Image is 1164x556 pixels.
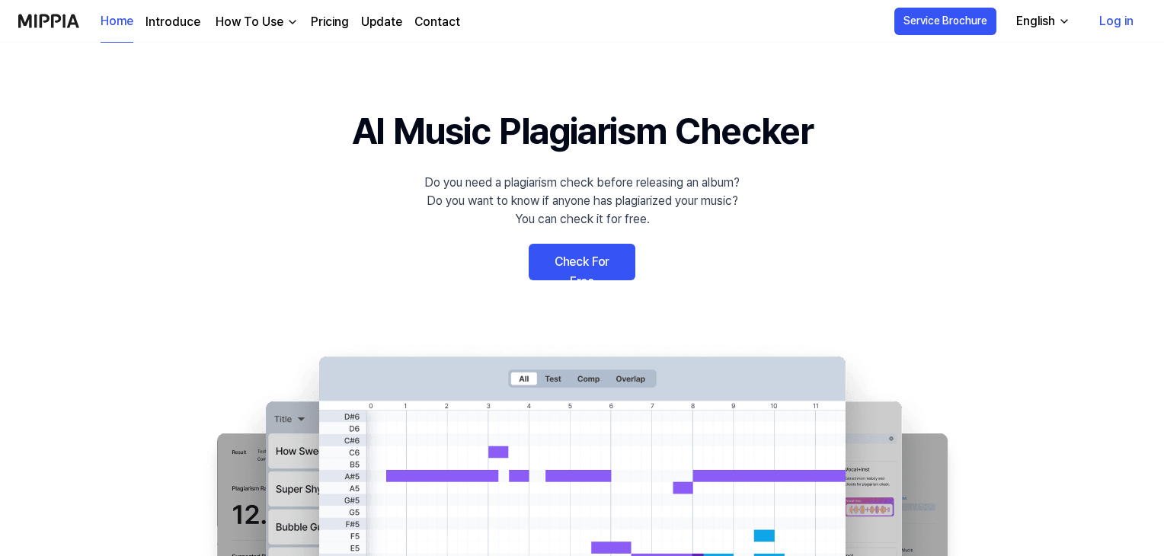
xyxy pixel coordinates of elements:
a: Update [361,13,402,31]
button: How To Use [213,13,299,31]
a: Introduce [145,13,200,31]
a: Contact [414,13,460,31]
a: Home [101,1,133,43]
a: Check For Free [529,244,635,280]
h1: AI Music Plagiarism Checker [352,104,813,158]
button: Service Brochure [894,8,996,35]
div: English [1013,12,1058,30]
div: How To Use [213,13,286,31]
a: Pricing [311,13,349,31]
button: English [1004,6,1079,37]
div: Do you need a plagiarism check before releasing an album? Do you want to know if anyone has plagi... [424,174,740,228]
img: down [286,16,299,28]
